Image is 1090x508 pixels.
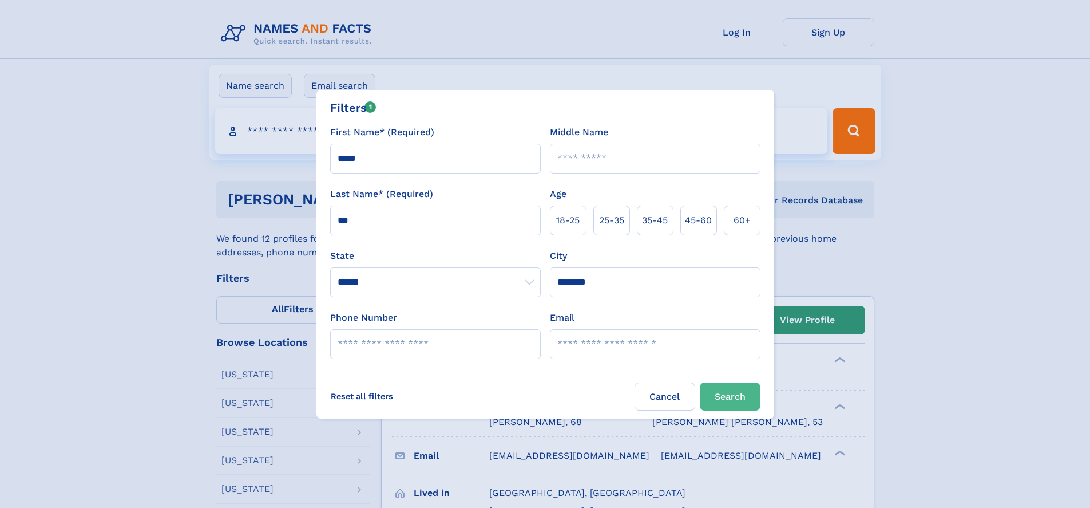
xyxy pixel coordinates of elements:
button: Search [700,383,760,411]
label: Middle Name [550,125,608,139]
span: 25‑35 [599,214,624,227]
span: 35‑45 [642,214,668,227]
label: Email [550,311,574,325]
label: Last Name* (Required) [330,187,433,201]
span: 45‑60 [685,214,712,227]
label: First Name* (Required) [330,125,434,139]
div: Filters [330,99,376,116]
label: City [550,249,567,263]
label: Reset all filters [323,383,401,410]
label: Phone Number [330,311,397,325]
label: Cancel [635,383,695,411]
label: Age [550,187,566,201]
label: State [330,249,541,263]
span: 18‑25 [556,214,580,227]
span: 60+ [734,214,751,227]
